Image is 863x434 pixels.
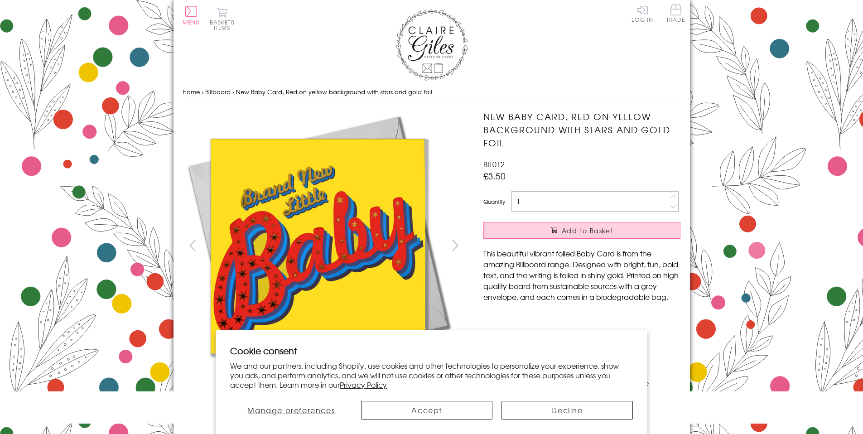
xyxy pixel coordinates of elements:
a: Privacy Policy [340,379,387,390]
span: New Baby Card, Red on yellow background with stars and gold foil [236,87,432,96]
p: We and our partners, including Shopify, use cookies and other technologies to personalize your ex... [230,361,633,389]
button: next [445,235,465,256]
span: 0 items [214,18,235,32]
h2: Cookie consent [230,344,633,357]
span: £3.50 [483,169,506,182]
span: Menu [183,18,200,26]
span: › [232,87,234,96]
a: Trade [666,5,685,24]
span: Add to Basket [562,226,613,235]
button: Manage preferences [230,401,352,420]
nav: breadcrumbs [183,83,681,101]
button: Basket0 items [210,7,235,30]
button: prev [183,235,203,256]
label: Quantity [483,198,505,206]
img: New Baby Card, Red on yellow background with stars and gold foil [183,110,454,382]
span: Trade [666,5,685,22]
span: Manage preferences [247,405,335,415]
a: Billboard [205,87,231,96]
button: Decline [501,401,633,420]
h1: New Baby Card, Red on yellow background with stars and gold foil [483,110,680,149]
a: Home [183,87,200,96]
span: BIL012 [483,159,505,169]
span: › [202,87,203,96]
button: Menu [183,6,200,25]
button: Add to Basket [483,222,680,239]
a: Log In [632,5,653,22]
p: This beautiful vibrant foiled Baby Card is from the amazing Billboard range. Designed with bright... [483,248,680,302]
img: Claire Giles Greetings Cards [395,9,468,81]
button: Accept [361,401,492,420]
